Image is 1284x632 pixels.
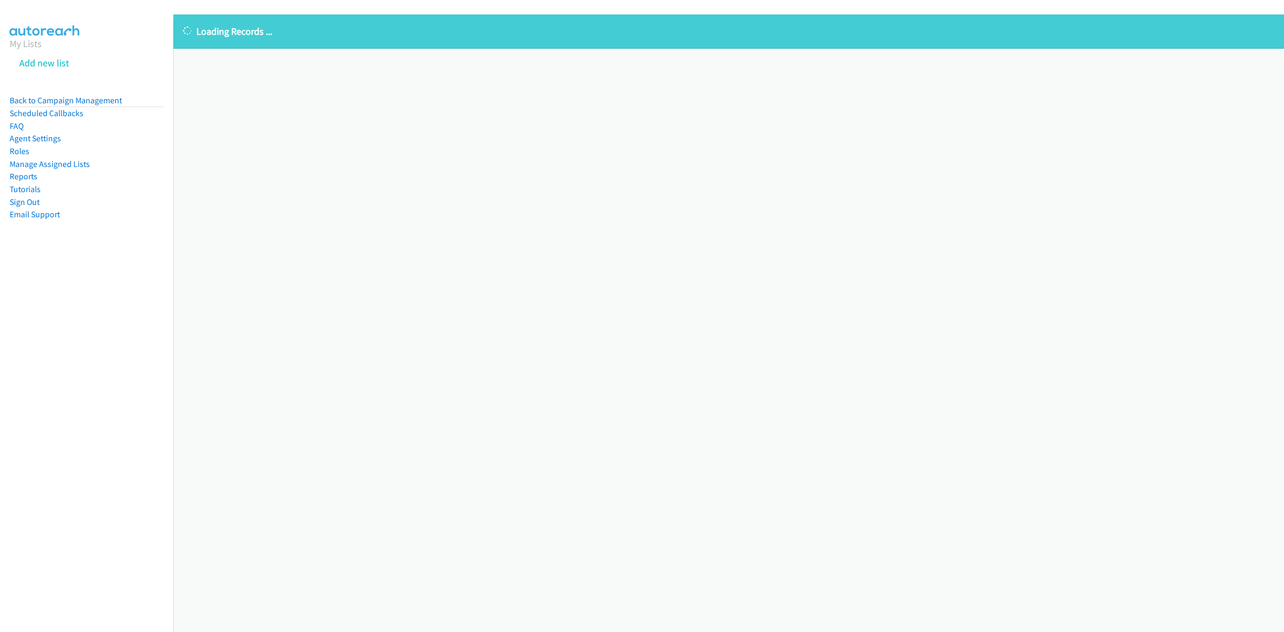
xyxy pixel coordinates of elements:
a: My Lists [10,37,42,50]
a: Tutorials [10,184,41,194]
p: Loading Records ... [183,24,1274,39]
a: Agent Settings [10,133,61,143]
a: Sign Out [10,197,40,207]
a: Add new list [19,57,69,69]
a: Manage Assigned Lists [10,159,90,169]
a: Scheduled Callbacks [10,108,83,118]
a: FAQ [10,121,24,131]
a: Back to Campaign Management [10,95,122,105]
a: Email Support [10,209,60,219]
a: Roles [10,146,29,156]
a: Reports [10,171,37,181]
